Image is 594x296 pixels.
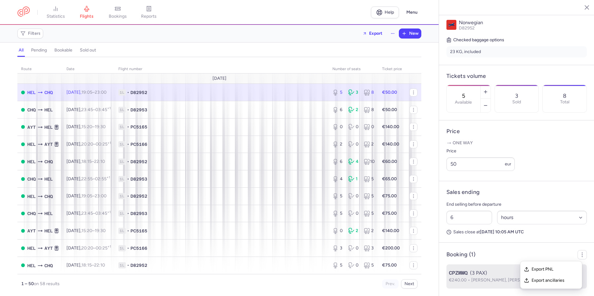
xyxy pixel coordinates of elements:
div: 5 [364,262,375,268]
sup: +1 [107,175,110,179]
span: HEL [44,210,53,217]
span: HEL [44,124,53,131]
button: Prev. [382,279,399,289]
img: Norwegian logo [446,20,456,30]
sup: +1 [107,141,111,145]
sup: +1 [107,244,111,249]
span: flights [80,14,94,19]
span: – [81,176,110,182]
time: 22:10 [94,262,105,268]
strong: €50.00 [382,90,397,95]
button: Menu [403,7,421,18]
span: reports [141,14,157,19]
div: 3 [364,245,375,251]
time: 03:45 [95,211,111,216]
a: bookings [102,6,133,19]
label: Price [446,147,515,155]
span: D82952 [130,193,147,199]
span: D82952 [130,159,147,165]
time: 19:05 [81,90,92,95]
button: Export ancillaries [520,275,582,286]
span: D82952 [130,89,147,96]
li: 23 KG, included [446,46,587,57]
h5: Checked baggage options [446,36,587,44]
span: 1L [118,159,126,165]
span: HEL [44,106,53,113]
strong: €75.00 [382,262,397,268]
span: CPZMWQ [449,269,468,277]
span: [DATE], [66,211,111,216]
span: PC5165 [130,124,147,130]
span: HEL [27,158,36,165]
span: Export ancillaries [532,277,578,284]
div: 4 [348,159,359,165]
strong: 1 – 50 [21,281,34,286]
p: Total [560,100,569,105]
div: 5 [364,210,375,217]
span: [DATE], [66,228,106,233]
strong: €200.00 [382,245,400,251]
span: PC5166 [130,245,147,251]
div: 8 [364,89,375,96]
th: number of seats [329,65,378,74]
div: 6 [332,159,343,165]
span: CHQ [27,176,36,182]
span: D82953 [130,210,147,217]
div: 0 [332,124,343,130]
time: 23:00 [95,90,107,95]
span: AYT [27,227,36,234]
div: 2 [364,141,375,147]
button: New [399,29,421,38]
time: 19:30 [95,124,106,129]
time: 00:25 [96,245,111,251]
span: 1L [118,107,126,113]
span: CHQ [27,106,36,113]
div: 3 [332,245,343,251]
span: [PERSON_NAME], [PERSON_NAME] (+1) [471,277,552,283]
span: [DATE], [66,159,105,164]
time: 20:20 [81,245,93,251]
h4: all [19,47,24,53]
div: 3 [348,89,359,96]
a: statistics [40,6,71,19]
time: 15:20 [81,228,92,233]
div: 0 [364,124,375,130]
span: – [81,211,111,216]
span: • [127,124,129,130]
input: --- [446,157,515,171]
div: 4 [332,176,343,182]
span: D82952 [130,262,147,268]
span: 1L [118,193,126,199]
div: 8 [364,107,375,113]
span: CHQ [44,89,53,96]
a: Help [371,7,399,18]
span: [DATE], [66,245,111,251]
h4: Sales ending [446,189,480,196]
span: CHQ [27,210,36,217]
h4: Booking (1) [446,251,475,258]
h4: sold out [80,47,96,53]
time: 23:45 [81,107,93,112]
span: Help [385,10,394,15]
strong: €60.00 [382,159,397,164]
span: €240.00 [449,277,471,283]
p: One way [446,140,587,146]
time: 23:00 [95,193,107,199]
span: • [127,107,129,113]
time: 19:30 [95,228,106,233]
span: • [127,176,129,182]
div: 2 [348,107,359,113]
span: [DATE], [66,176,110,182]
span: New [409,31,418,36]
span: – [81,228,106,233]
strong: €50.00 [382,107,397,112]
span: [DATE], [66,107,111,112]
div: 5 [364,176,375,182]
span: HEL [27,89,36,96]
span: on 58 results [34,281,60,286]
span: [DATE], [66,193,107,199]
span: Filters [28,31,41,36]
span: D82953 [130,176,147,182]
span: HEL [27,193,36,200]
span: HEL [27,245,36,252]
